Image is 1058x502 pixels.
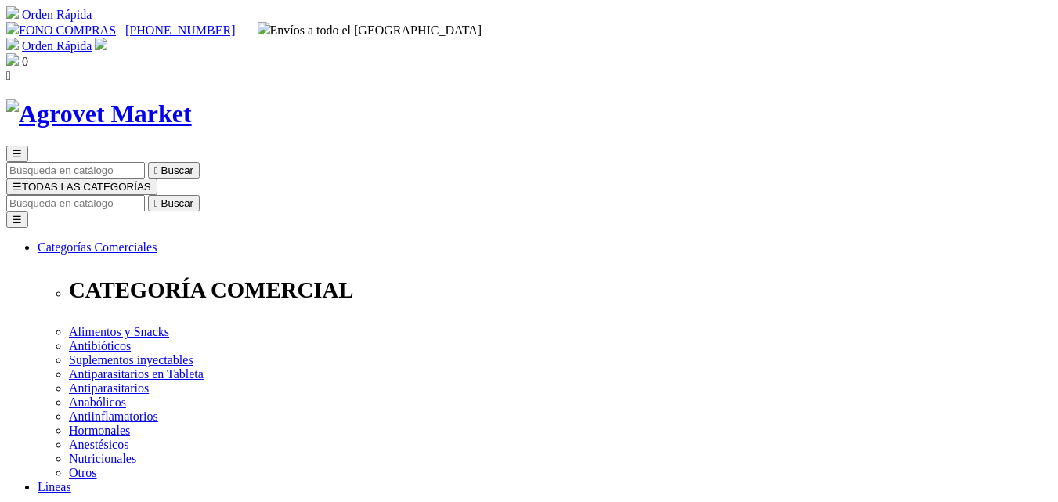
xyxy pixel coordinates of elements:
a: Acceda a su cuenta de cliente [95,39,107,52]
img: shopping-cart.svg [6,38,19,50]
a: Orden Rápida [22,8,92,21]
span: Envíos a todo el [GEOGRAPHIC_DATA] [258,23,482,37]
button: ☰ [6,146,28,162]
a: Orden Rápida [22,39,92,52]
img: user.svg [95,38,107,50]
span: ☰ [13,148,22,160]
a: Categorías Comerciales [38,240,157,254]
i:  [154,164,158,176]
a: Alimentos y Snacks [69,325,169,338]
input: Buscar [6,162,145,179]
img: phone.svg [6,22,19,34]
button:  Buscar [148,195,200,211]
span: 0 [22,55,28,68]
span: ☰ [13,181,22,193]
img: shopping-cart.svg [6,6,19,19]
span: Buscar [161,164,193,176]
img: Agrovet Market [6,99,192,128]
i:  [154,197,158,209]
span: Buscar [161,197,193,209]
i:  [6,69,11,82]
input: Buscar [6,195,145,211]
img: delivery-truck.svg [258,22,270,34]
button:  Buscar [148,162,200,179]
img: shopping-bag.svg [6,53,19,66]
a: [PHONE_NUMBER] [125,23,235,37]
button: ☰TODAS LAS CATEGORÍAS [6,179,157,195]
button: ☰ [6,211,28,228]
a: FONO COMPRAS [6,23,116,37]
iframe: Brevo live chat [8,332,270,494]
p: CATEGORÍA COMERCIAL [69,277,1052,303]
